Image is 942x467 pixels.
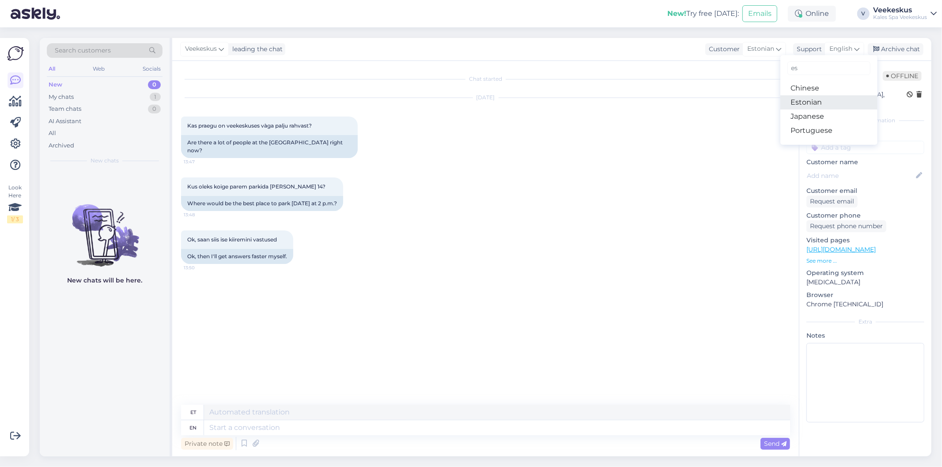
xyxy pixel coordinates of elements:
[806,300,924,309] p: Chrome [TECHNICAL_ID]
[49,129,56,138] div: All
[787,61,870,75] input: Type to filter...
[742,5,777,22] button: Emails
[181,135,358,158] div: Are there a lot of people at the [GEOGRAPHIC_DATA] right now?
[185,44,217,54] span: Veekeskus
[7,45,24,62] img: Askly Logo
[55,46,111,55] span: Search customers
[49,80,62,89] div: New
[747,44,774,54] span: Estonian
[67,276,142,285] p: New chats will be here.
[780,109,878,124] a: Japanese
[829,44,852,54] span: English
[806,186,924,196] p: Customer email
[187,122,312,129] span: Kas praegu on veekeskuses vàga palju rahvast?
[788,6,836,22] div: Online
[667,9,686,18] b: New!
[806,196,858,207] div: Request email
[873,7,927,14] div: Veekeskus
[49,141,74,150] div: Archived
[883,71,922,81] span: Offline
[806,318,924,326] div: Extra
[181,249,293,264] div: Ok, then I'll get answers faster myself.
[7,215,23,223] div: 1 / 3
[181,75,790,83] div: Chat started
[7,184,23,223] div: Look Here
[806,211,924,220] p: Customer phone
[868,43,923,55] div: Archive chat
[187,183,325,190] span: Kus oleks koige parem parkida [PERSON_NAME] 14?
[806,278,924,287] p: [MEDICAL_DATA]
[47,63,57,75] div: All
[873,7,937,21] a: VeekeskusKales Spa Veekeskus
[806,290,924,300] p: Browser
[780,95,878,109] a: Estonian
[807,171,914,181] input: Add name
[148,80,161,89] div: 0
[141,63,163,75] div: Socials
[705,45,740,54] div: Customer
[49,93,74,102] div: My chats
[780,124,878,138] a: Portuguese
[806,141,924,154] input: Add a tag
[181,438,233,450] div: Private note
[229,45,283,54] div: leading the chat
[181,94,790,102] div: [DATE]
[806,220,886,232] div: Request phone number
[190,405,196,420] div: et
[793,45,822,54] div: Support
[806,236,924,245] p: Visited pages
[873,14,927,21] div: Kales Spa Veekeskus
[184,264,217,271] span: 13:50
[187,236,277,243] span: Ok, saan siis ise kiiremini vastused
[150,93,161,102] div: 1
[184,158,217,165] span: 13:47
[190,420,197,435] div: en
[764,440,787,448] span: Send
[806,257,924,265] p: See more ...
[148,105,161,113] div: 0
[91,157,119,165] span: New chats
[806,331,924,340] p: Notes
[184,211,217,218] span: 13:48
[49,105,81,113] div: Team chats
[806,245,876,253] a: [URL][DOMAIN_NAME]
[181,196,343,211] div: Where would be the best place to park [DATE] at 2 p.m.?
[806,268,924,278] p: Operating system
[91,63,107,75] div: Web
[40,188,170,268] img: No chats
[49,117,81,126] div: AI Assistant
[667,8,739,19] div: Try free [DATE]:
[780,81,878,95] a: Chinese
[806,158,924,167] p: Customer name
[857,8,870,20] div: V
